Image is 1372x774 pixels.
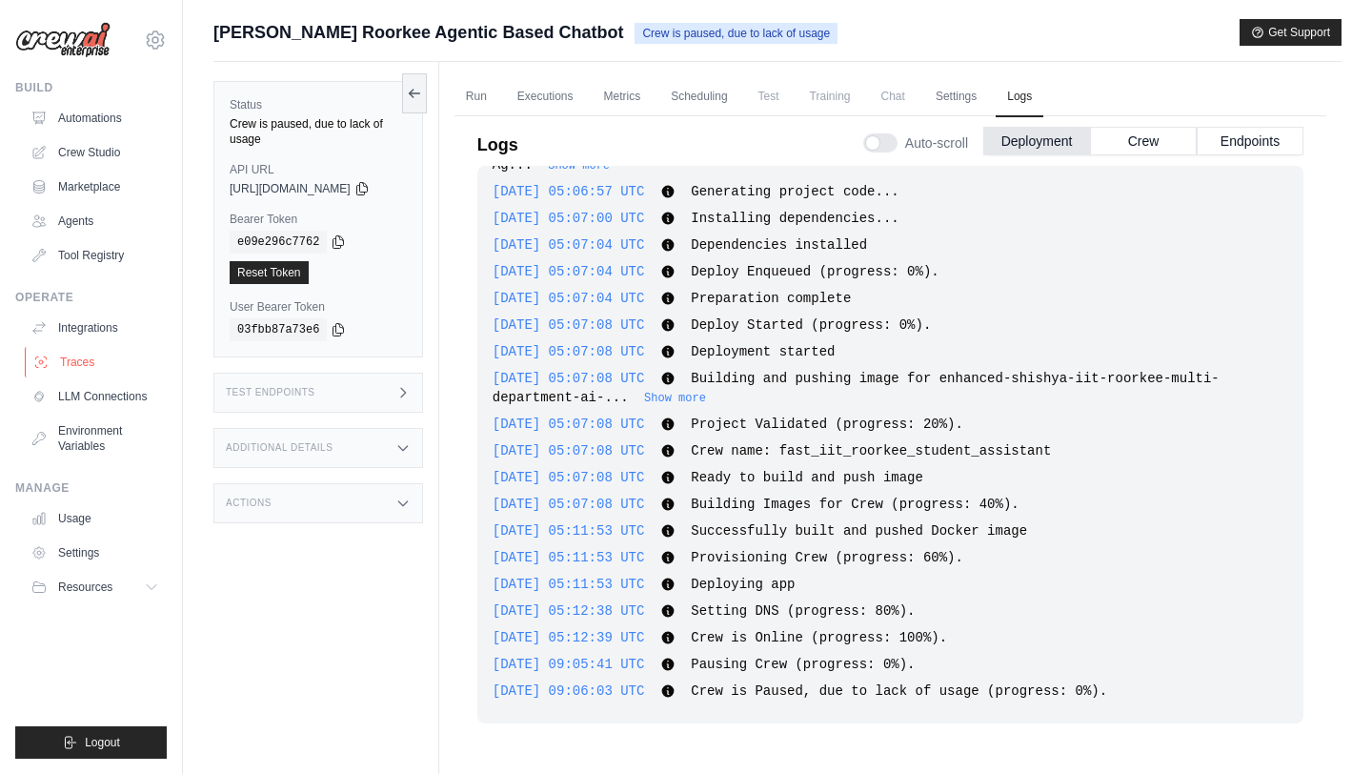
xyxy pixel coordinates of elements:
[15,80,167,95] div: Build
[230,116,407,147] div: Crew is paused, due to lack of usage
[493,630,645,645] span: [DATE] 05:12:39 UTC
[493,371,1220,405] span: Building and pushing image for enhanced-shishya-iit-roorkee-multi-department-ai-...
[691,577,795,592] span: Deploying app
[213,19,623,46] span: [PERSON_NAME] Roorkee Agentic Based Chatbot
[493,443,645,458] span: [DATE] 05:07:08 UTC
[230,97,407,112] label: Status
[924,77,988,117] a: Settings
[226,387,315,398] h3: Test Endpoints
[747,77,791,115] span: Test
[870,77,917,115] span: Chat is not available until the deployment is complete
[493,523,645,539] span: [DATE] 05:11:53 UTC
[691,344,835,359] span: Deployment started
[691,470,923,485] span: Ready to build and push image
[230,231,327,254] code: e09e296c7762
[691,417,963,432] span: Project Validated (progress: 20%).
[23,206,167,236] a: Agents
[635,23,837,44] span: Crew is paused, due to lack of usage
[983,127,1090,155] button: Deployment
[23,381,167,412] a: LLM Connections
[691,550,963,565] span: Provisioning Crew (progress: 60%).
[493,184,645,199] span: [DATE] 05:06:57 UTC
[644,391,706,406] button: Show more
[15,726,167,759] button: Logout
[85,735,120,750] span: Logout
[996,77,1043,117] a: Logs
[659,77,738,117] a: Scheduling
[691,317,931,333] span: Deploy Started (progress: 0%).
[691,211,898,226] span: Installing dependencies...
[506,77,585,117] a: Executions
[691,237,867,253] span: Dependencies installed
[493,657,645,672] span: [DATE] 09:05:41 UTC
[230,318,327,341] code: 03fbb87a73e6
[593,77,653,117] a: Metrics
[691,657,915,672] span: Pausing Crew (progress: 0%).
[691,443,1051,458] span: Crew name: fast_iit_roorkee_student_assistant
[23,416,167,461] a: Environment Variables
[23,313,167,343] a: Integrations
[25,347,169,377] a: Traces
[691,603,915,619] span: Setting DNS (progress: 80%).
[691,291,851,306] span: Preparation complete
[23,538,167,568] a: Settings
[493,577,645,592] span: [DATE] 05:11:53 UTC
[23,172,167,202] a: Marketplace
[691,497,1019,512] span: Building Images for Crew (progress: 40%).
[58,580,112,595] span: Resources
[493,264,645,279] span: [DATE] 05:07:04 UTC
[493,550,645,565] span: [DATE] 05:11:53 UTC
[493,603,645,619] span: [DATE] 05:12:38 UTC
[1240,19,1342,46] button: Get Support
[15,22,111,58] img: Logo
[493,211,645,226] span: [DATE] 05:07:00 UTC
[905,133,968,153] span: Auto-scroll
[493,371,645,386] span: [DATE] 05:07:08 UTC
[15,290,167,305] div: Operate
[493,344,645,359] span: [DATE] 05:07:08 UTC
[230,181,351,196] span: [URL][DOMAIN_NAME]
[493,237,645,253] span: [DATE] 05:07:04 UTC
[493,470,645,485] span: [DATE] 05:07:08 UTC
[548,158,610,173] button: Show more
[23,240,167,271] a: Tool Registry
[691,184,898,199] span: Generating project code...
[23,572,167,602] button: Resources
[230,299,407,315] label: User Bearer Token
[230,261,309,284] a: Reset Token
[691,683,1107,699] span: Crew is Paused, due to lack of usage (progress: 0%).
[493,683,645,699] span: [DATE] 09:06:03 UTC
[15,480,167,496] div: Manage
[798,77,862,115] span: Training is not available until the deployment is complete
[1277,682,1372,774] iframe: Chat Widget
[493,317,645,333] span: [DATE] 05:07:08 UTC
[493,497,645,512] span: [DATE] 05:07:08 UTC
[454,77,498,117] a: Run
[493,291,645,306] span: [DATE] 05:07:04 UTC
[691,630,947,645] span: Crew is Online (progress: 100%).
[23,503,167,534] a: Usage
[23,137,167,168] a: Crew Studio
[1197,127,1303,155] button: Endpoints
[23,103,167,133] a: Automations
[477,132,518,158] p: Logs
[226,442,333,454] h3: Additional Details
[226,498,272,509] h3: Actions
[691,264,938,279] span: Deploy Enqueued (progress: 0%).
[230,212,407,227] label: Bearer Token
[691,523,1027,539] span: Successfully built and pushed Docker image
[230,162,407,177] label: API URL
[493,417,645,432] span: [DATE] 05:07:08 UTC
[1090,127,1197,155] button: Crew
